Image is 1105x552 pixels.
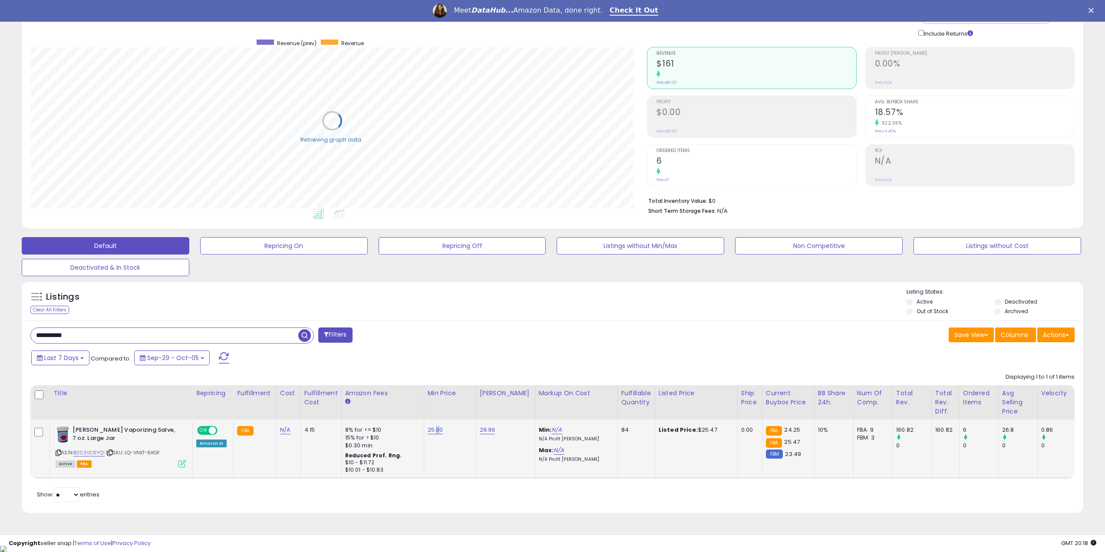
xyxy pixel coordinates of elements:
i: DataHub... [471,6,513,14]
div: Title [53,389,189,398]
div: Fulfillment Cost [304,389,338,407]
h2: 6 [656,156,856,168]
b: [PERSON_NAME] Vaporizing Salve, 7 oz. Large Jar [73,426,178,444]
div: 0.00 [741,426,755,434]
div: Min Price [428,389,472,398]
span: 24.25 [784,426,800,434]
div: 84 [621,426,648,434]
div: BB Share 24h. [818,389,850,407]
div: Fulfillable Quantity [621,389,651,407]
small: FBA [237,426,253,436]
div: 26.8 [1002,426,1037,434]
button: Deactivated & In Stock [22,259,189,276]
a: N/A [554,446,564,455]
button: Columns [995,327,1036,342]
div: 160.82 [935,426,953,434]
small: FBM [766,450,783,459]
li: $0 [648,195,1068,205]
h2: $161 [656,59,856,70]
span: ROI [875,149,1074,153]
button: Sep-29 - Oct-05 [134,350,210,365]
h2: $0.00 [656,107,856,119]
span: Last 7 Days [44,354,79,362]
b: Max: [539,446,554,454]
p: Listing States: [907,288,1083,296]
button: Non Competitive [735,237,903,255]
div: $25.47 [659,426,731,434]
div: Repricing [196,389,230,398]
small: Prev: N/A [875,80,892,85]
b: Listed Price: [659,426,698,434]
a: 25.00 [428,426,443,434]
div: Avg Selling Price [1002,389,1034,416]
th: The percentage added to the cost of goods (COGS) that forms the calculator for Min & Max prices. [535,385,617,420]
button: Listings without Cost [914,237,1081,255]
div: Velocity [1041,389,1073,398]
label: Deactivated [1005,298,1037,305]
a: Terms of Use [74,539,111,547]
label: Archived [1005,307,1028,315]
a: B003VC6YQI [73,449,105,456]
b: Reduced Prof. Rng. [345,452,402,459]
div: 160.82 [896,426,931,434]
span: Sep-29 - Oct-05 [147,354,199,362]
button: Actions [1037,327,1075,342]
div: 0 [1002,442,1037,450]
button: Filters [318,327,352,343]
div: 0 [896,442,931,450]
div: Retrieving graph data.. [300,136,364,143]
span: | SKU: LQ-VNXT-6KGF [106,449,160,456]
div: 8% for <= $10 [345,426,417,434]
span: Ordered Items [656,149,856,153]
button: Repricing Off [379,237,546,255]
div: Include Returns [912,28,983,38]
span: All listings currently available for purchase on Amazon [56,460,76,468]
div: Cost [280,389,297,398]
span: FBA [77,460,92,468]
span: Compared to: [91,354,131,363]
div: 0 [1041,442,1076,450]
b: Total Inventory Value: [648,197,707,205]
div: Total Rev. Diff. [935,389,956,416]
button: Save View [949,327,994,342]
button: Default [22,237,189,255]
small: Prev: N/A [875,177,892,182]
span: N/A [717,207,728,215]
span: ON [198,427,209,434]
p: N/A Profit [PERSON_NAME] [539,436,611,442]
div: 15% for > $10 [345,434,417,442]
div: $10 - $11.72 [345,459,417,466]
div: Amazon AI [196,440,227,447]
a: N/A [280,426,290,434]
div: [PERSON_NAME] [480,389,531,398]
span: Show: entries [37,490,99,499]
span: Profit [656,100,856,105]
a: 29.99 [480,426,495,434]
div: Amazon Fees [345,389,420,398]
a: N/A [551,426,562,434]
strong: Copyright [9,539,40,547]
div: 0.86 [1041,426,1076,434]
span: Revenue [656,51,856,56]
h2: 0.00% [875,59,1074,70]
label: Active [917,298,933,305]
div: FBA: 9 [857,426,886,434]
div: Total Rev. [896,389,928,407]
small: 322.05% [879,120,902,126]
span: Avg. Buybox Share [875,100,1074,105]
div: Fulfillment [237,389,272,398]
small: Prev: $0.00 [656,80,677,85]
small: Prev: 4.40% [875,129,896,134]
div: 10% [818,426,847,434]
div: Clear All Filters [30,306,69,314]
div: 4.15 [304,426,335,434]
small: Prev: 0 [656,177,669,182]
div: Close [1089,8,1097,13]
div: Markup on Cost [539,389,614,398]
div: Listed Price [659,389,734,398]
div: Num of Comp. [857,389,889,407]
span: OFF [216,427,230,434]
div: Ship Price [741,389,759,407]
div: Current Buybox Price [766,389,811,407]
img: 41a6EjpkDWL._SL40_.jpg [56,426,70,443]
